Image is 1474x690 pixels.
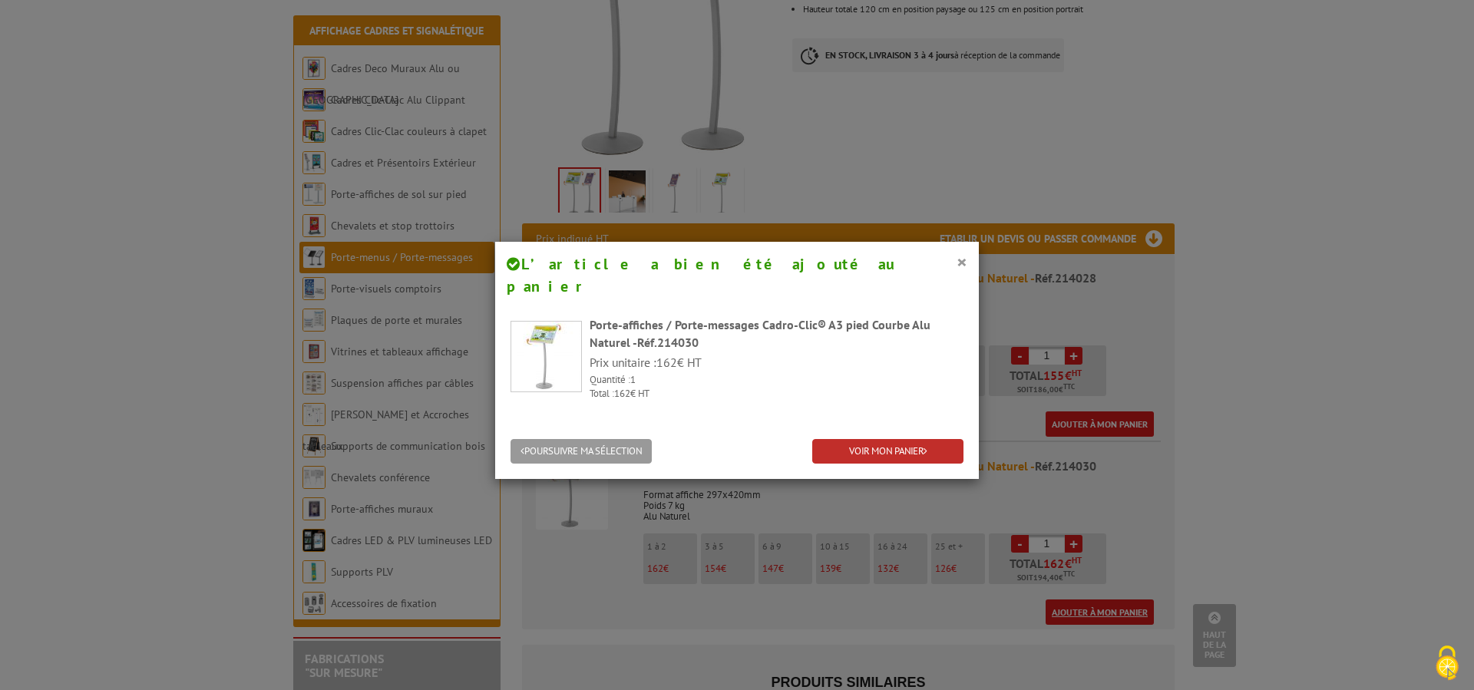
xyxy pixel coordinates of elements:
[1420,638,1474,690] button: Cookies (fenêtre modale)
[507,253,967,297] h4: L’article a bien été ajouté au panier
[637,335,699,350] span: Réf.214030
[630,373,636,386] span: 1
[957,252,967,272] button: ×
[1428,644,1466,682] img: Cookies (fenêtre modale)
[590,316,963,352] div: Porte-affiches / Porte-messages Cadro-Clic® A3 pied Courbe Alu Naturel -
[590,354,963,371] p: Prix unitaire : € HT
[656,355,677,370] span: 162
[590,373,963,388] p: Quantité :
[511,439,652,464] button: POURSUIVRE MA SÉLECTION
[812,439,963,464] a: VOIR MON PANIER
[614,387,630,400] span: 162
[590,387,963,401] p: Total : € HT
